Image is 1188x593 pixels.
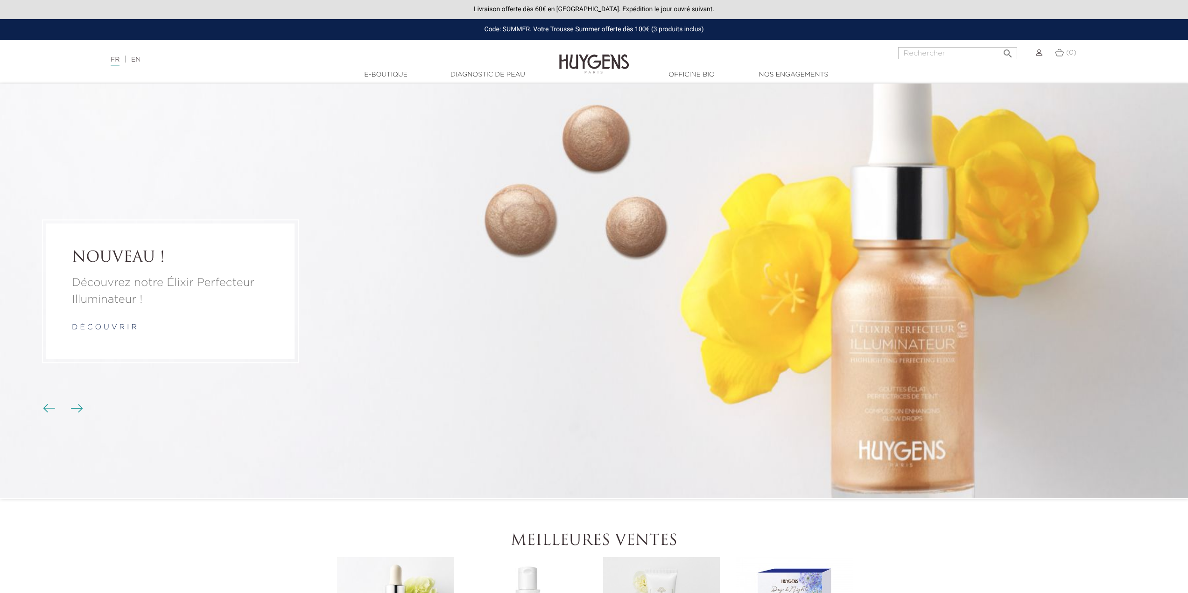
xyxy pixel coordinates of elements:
div: | [106,54,488,65]
a: Découvrez notre Élixir Perfecteur Illuminateur ! [72,274,269,308]
i:  [1002,45,1013,56]
input: Rechercher [898,47,1017,59]
h2: Meilleures ventes [335,532,853,550]
span: (0) [1066,49,1076,56]
a: Nos engagements [747,70,840,80]
a: EN [131,56,141,63]
div: Boutons du carrousel [47,402,77,416]
a: Officine Bio [645,70,738,80]
img: Huygens [559,39,629,75]
a: E-Boutique [339,70,433,80]
button:  [999,44,1016,57]
a: FR [111,56,120,66]
a: Diagnostic de peau [441,70,534,80]
a: NOUVEAU ! [72,249,269,267]
a: d é c o u v r i r [72,324,137,331]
